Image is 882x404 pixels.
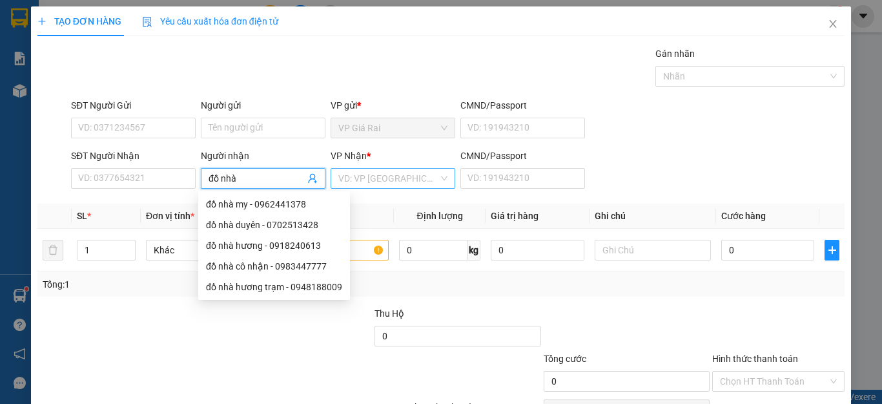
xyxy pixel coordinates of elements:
[71,149,196,163] div: SĐT Người Nhận
[142,17,152,27] img: icon
[307,173,318,184] span: user-add
[825,245,839,255] span: plus
[712,354,798,364] label: Hình thức thanh toán
[146,211,194,221] span: Đơn vị tính
[206,259,342,273] div: đồ nhà cô nhận - 0983447777
[467,240,480,260] span: kg
[43,240,63,260] button: delete
[154,240,254,260] span: Khác
[37,16,121,27] span: TẠO ĐƠN HÀNG
[815,6,851,43] button: Close
[201,98,325,112] div: Người gửi
[331,151,367,161] span: VP Nhận
[206,239,342,253] div: đồ nhà hương - 0918240613
[828,19,838,29] span: close
[201,149,325,163] div: Người nhận
[37,17,46,26] span: plus
[198,256,350,277] div: đồ nhà cô nhận - 0983447777
[655,48,695,59] label: Gán nhãn
[721,211,766,221] span: Cước hàng
[595,240,711,260] input: Ghi Chú
[198,215,350,235] div: đồ nhà duyên - 0702513428
[331,98,455,112] div: VP gửi
[198,277,350,297] div: đồ nhà hương trạm - 0948188009
[491,240,584,260] input: 0
[206,218,342,232] div: đồ nhà duyên - 0702513428
[206,197,342,211] div: đồ nhà my - 0962441378
[198,194,350,215] div: đồ nhà my - 0962441378
[142,16,278,27] span: Yêu cầu xuất hóa đơn điện tử
[338,118,447,138] span: VP Giá Rai
[544,354,586,364] span: Tổng cước
[825,240,839,260] button: plus
[460,149,585,163] div: CMND/Passport
[460,98,585,112] div: CMND/Passport
[491,211,538,221] span: Giá trị hàng
[198,235,350,256] div: đồ nhà hương - 0918240613
[590,204,716,229] th: Ghi chú
[43,277,342,292] div: Tổng: 1
[77,211,87,221] span: SL
[374,308,404,319] span: Thu Hộ
[416,211,462,221] span: Định lượng
[71,98,196,112] div: SĐT Người Gửi
[206,280,342,294] div: đồ nhà hương trạm - 0948188009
